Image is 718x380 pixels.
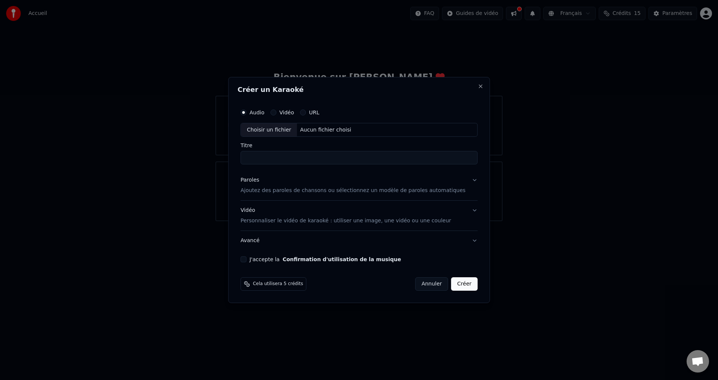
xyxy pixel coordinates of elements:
[451,277,478,291] button: Créer
[415,277,448,291] button: Annuler
[240,177,259,184] div: Paroles
[249,257,401,262] label: J'accepte la
[279,110,294,115] label: Vidéo
[249,110,264,115] label: Audio
[309,110,319,115] label: URL
[240,187,466,195] p: Ajoutez des paroles de chansons ou sélectionnez un modèle de paroles automatiques
[240,143,478,148] label: Titre
[240,201,478,231] button: VidéoPersonnaliser le vidéo de karaoké : utiliser une image, une vidéo ou une couleur
[297,126,355,134] div: Aucun fichier choisi
[253,281,303,287] span: Cela utilisera 5 crédits
[240,171,478,201] button: ParolesAjoutez des paroles de chansons ou sélectionnez un modèle de paroles automatiques
[240,217,451,225] p: Personnaliser le vidéo de karaoké : utiliser une image, une vidéo ou une couleur
[241,123,297,137] div: Choisir un fichier
[240,231,478,250] button: Avancé
[240,207,451,225] div: Vidéo
[283,257,401,262] button: J'accepte la
[237,86,481,93] h2: Créer un Karaoké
